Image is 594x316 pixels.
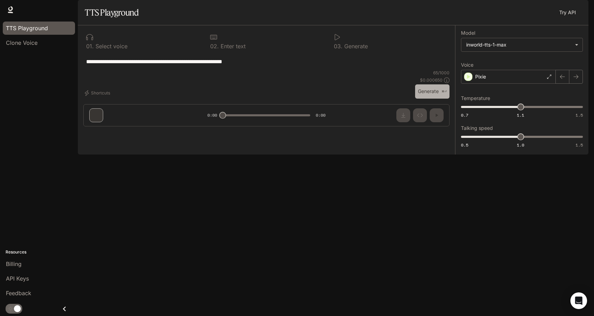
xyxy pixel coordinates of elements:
[210,43,219,49] p: 0 2 .
[86,43,94,49] p: 0 1 .
[420,77,443,83] p: $ 0.000650
[475,73,486,80] p: Pixie
[461,112,468,118] span: 0.7
[433,70,449,76] p: 65 / 1000
[461,142,468,148] span: 0.5
[576,142,583,148] span: 1.5
[343,43,368,49] p: Generate
[442,90,447,94] p: ⌘⏎
[461,38,583,51] div: inworld-tts-1-max
[219,43,246,49] p: Enter text
[517,112,524,118] span: 1.1
[461,63,473,67] p: Voice
[517,142,524,148] span: 1.0
[461,96,490,101] p: Temperature
[461,126,493,131] p: Talking speed
[466,41,571,48] div: inworld-tts-1-max
[461,31,475,35] p: Model
[83,88,113,99] button: Shortcuts
[94,43,127,49] p: Select voice
[334,43,343,49] p: 0 3 .
[556,6,579,19] a: Try API
[415,84,449,99] button: Generate⌘⏎
[570,292,587,309] div: Open Intercom Messenger
[85,6,139,19] h1: TTS Playground
[576,112,583,118] span: 1.5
